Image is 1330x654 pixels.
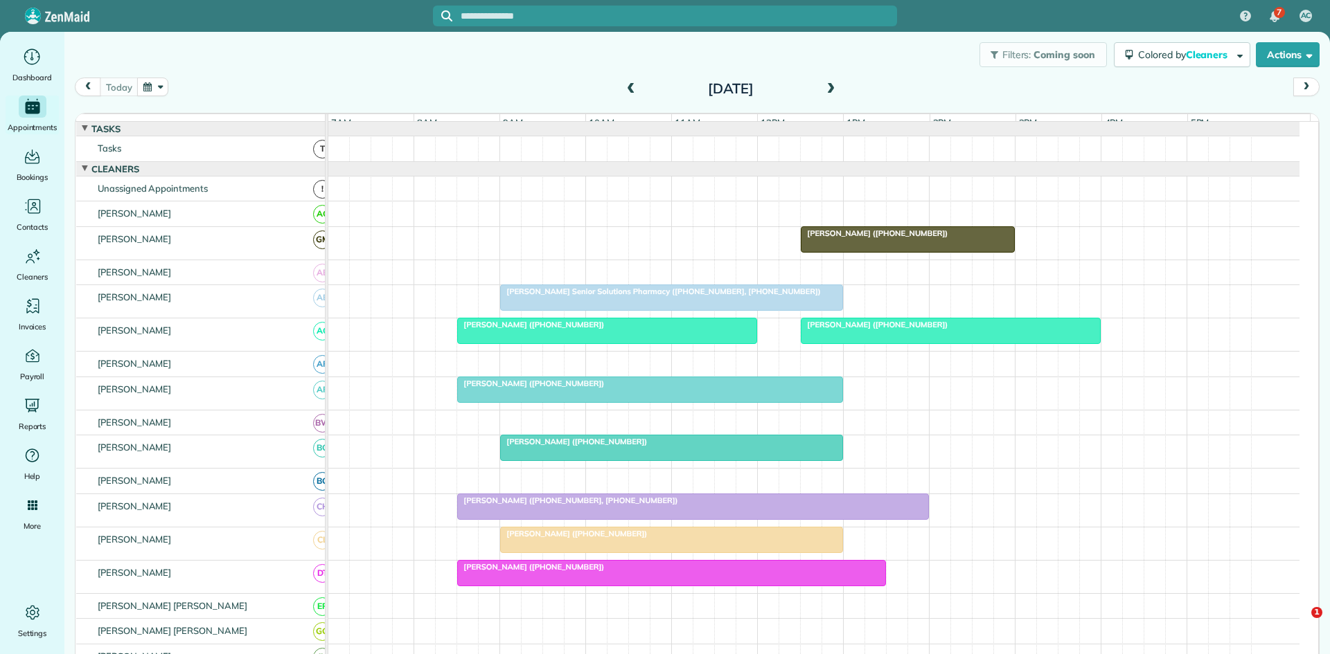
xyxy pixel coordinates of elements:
[19,320,46,334] span: Invoices
[95,266,175,278] span: [PERSON_NAME]
[6,345,59,383] a: Payroll
[456,562,605,572] span: [PERSON_NAME] ([PHONE_NUMBER])
[1283,607,1316,640] iframe: Intercom live chat
[1186,48,1230,61] span: Cleaners
[313,439,332,457] span: BC
[313,180,332,199] span: !
[75,78,101,96] button: prev
[433,10,452,21] button: Focus search
[800,320,948,329] span: [PERSON_NAME] ([PHONE_NUMBER])
[1293,78,1320,96] button: next
[313,498,332,516] span: CH
[89,163,142,174] span: Cleaners
[313,140,332,158] span: T
[100,78,138,96] button: today
[95,291,175,302] span: [PERSON_NAME]
[17,270,48,284] span: Cleaners
[6,96,59,134] a: Appointments
[6,394,59,433] a: Reports
[313,289,332,307] span: AB
[1016,117,1040,128] span: 3pm
[95,534,175,545] span: [PERSON_NAME]
[441,10,452,21] svg: Focus search
[8,120,57,134] span: Appointments
[414,117,440,128] span: 8am
[1277,7,1282,18] span: 7
[95,143,124,154] span: Tasks
[95,358,175,369] span: [PERSON_NAME]
[313,414,332,433] span: BW
[672,117,703,128] span: 11am
[95,233,175,244] span: [PERSON_NAME]
[1102,117,1126,128] span: 4pm
[1034,48,1096,61] span: Coming soon
[313,564,332,583] span: DT
[456,496,678,505] span: [PERSON_NAME] ([PHONE_NUMBER], [PHONE_NUMBER])
[95,567,175,578] span: [PERSON_NAME]
[313,205,332,224] span: AC
[1138,48,1232,61] span: Colored by
[500,117,526,128] span: 9am
[499,437,648,446] span: [PERSON_NAME] ([PHONE_NUMBER])
[313,264,332,282] span: AB
[6,145,59,184] a: Bookings
[17,220,48,234] span: Contacts
[586,117,617,128] span: 10am
[95,500,175,511] span: [PERSON_NAME]
[1311,607,1322,618] span: 1
[758,117,788,128] span: 12pm
[95,183,211,194] span: Unassigned Appointments
[1188,117,1212,128] span: 5pm
[1256,42,1320,67] button: Actions
[89,123,123,134] span: Tasks
[1301,10,1311,21] span: AC
[1114,42,1250,67] button: Colored byCleaners
[1002,48,1031,61] span: Filters:
[95,208,175,219] span: [PERSON_NAME]
[313,622,332,641] span: GG
[95,442,175,453] span: [PERSON_NAME]
[6,295,59,334] a: Invoices
[313,230,332,249] span: GM
[313,355,332,374] span: AF
[844,117,868,128] span: 1pm
[95,475,175,486] span: [PERSON_NAME]
[95,383,175,394] span: [PERSON_NAME]
[19,419,46,433] span: Reports
[313,381,332,399] span: AF
[499,287,821,296] span: [PERSON_NAME] Senior Solutions Pharmacy ([PHONE_NUMBER], [PHONE_NUMBER])
[18,626,47,640] span: Settings
[24,469,41,483] span: Help
[644,81,817,96] h2: [DATE]
[6,195,59,234] a: Contacts
[95,325,175,336] span: [PERSON_NAME]
[313,322,332,340] span: AC
[24,519,41,533] span: More
[328,117,354,128] span: 7am
[12,71,52,84] span: Dashboard
[313,531,332,549] span: CL
[95,417,175,428] span: [PERSON_NAME]
[17,170,48,184] span: Bookings
[6,444,59,483] a: Help
[6,601,59,640] a: Settings
[95,625,250,636] span: [PERSON_NAME] [PERSON_NAME]
[800,228,948,238] span: [PERSON_NAME] ([PHONE_NUMBER])
[20,370,45,383] span: Payroll
[456,320,605,329] span: [PERSON_NAME] ([PHONE_NUMBER])
[456,379,605,388] span: [PERSON_NAME] ([PHONE_NUMBER])
[930,117,955,128] span: 2pm
[313,597,332,616] span: EP
[499,529,648,538] span: [PERSON_NAME] ([PHONE_NUMBER])
[6,46,59,84] a: Dashboard
[313,472,332,491] span: BG
[95,600,250,611] span: [PERSON_NAME] [PERSON_NAME]
[6,245,59,284] a: Cleaners
[1260,1,1289,32] div: 7 unread notifications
